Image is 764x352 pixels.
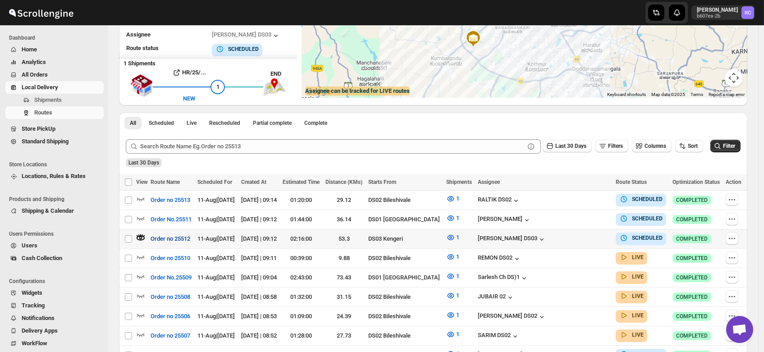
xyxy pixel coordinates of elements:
button: [PERSON_NAME] DS02 [478,312,546,321]
div: 01:32:00 [283,293,320,302]
span: Users [22,242,37,249]
button: Routes [5,106,104,119]
div: 01:28:00 [283,331,320,340]
span: 11-Aug | [DATE] [198,197,235,203]
span: Scheduled For [198,179,233,185]
div: 01:44:00 [283,215,320,224]
span: 1 [456,234,459,241]
button: SCHEDULED [215,45,259,54]
span: 11-Aug | [DATE] [198,274,235,281]
button: Sarlesh Ch DS)1 [478,274,529,283]
span: 1 [456,195,459,202]
div: DS02 Bileshivale [368,254,441,263]
p: b607ea-2b [697,14,738,19]
button: JUBAIR 02 [478,293,515,302]
span: Columns [645,143,666,149]
button: Tracking [5,299,104,312]
button: Cash Collection [5,252,104,265]
div: [PERSON_NAME] [478,215,531,224]
div: [DATE] | 08:53 [241,312,277,321]
span: Order no 25508 [151,293,190,302]
span: Live [187,119,197,127]
div: 36.14 [325,215,363,224]
span: Local Delivery [22,84,58,91]
span: 11-Aug | [DATE] [198,313,235,320]
span: 1 [216,83,220,90]
button: Analytics [5,56,104,69]
span: Home [22,46,37,53]
button: Locations, Rules & Rates [5,170,104,183]
div: 01:09:00 [283,312,320,321]
button: RALTIK DS02 [478,196,521,205]
div: 29.12 [325,196,363,205]
span: Route Status [616,179,647,185]
img: Google [304,86,334,98]
button: REMON DS02 [478,254,522,263]
span: Assignee [478,179,500,185]
button: [PERSON_NAME] DS03 [478,235,546,244]
button: LIVE [619,292,644,301]
span: COMPLETED [676,235,708,242]
span: 1 [456,292,459,299]
span: Route Name [151,179,180,185]
div: DS01 [GEOGRAPHIC_DATA] [368,215,441,224]
span: Shipments [34,96,62,103]
div: 73.43 [325,273,363,282]
span: COMPLETED [676,332,708,339]
b: LIVE [632,312,644,319]
div: DS03 Kengeri [368,234,441,243]
span: 11-Aug | [DATE] [198,293,235,300]
div: DS02 Bileshivale [368,312,441,321]
b: LIVE [632,254,644,261]
span: Order No.25509 [151,273,192,282]
button: 1 [441,230,465,245]
span: Filter [723,143,735,149]
button: 1 [441,269,465,283]
span: Distance (KMs) [325,179,362,185]
button: User menu [691,5,755,20]
b: LIVE [632,293,644,299]
span: COMPLETED [676,216,708,223]
b: HR/25/... [182,69,206,76]
span: 11-Aug | [DATE] [198,235,235,242]
button: Order no 25508 [145,290,196,304]
a: Open chat [726,316,753,343]
span: Filters [608,143,623,149]
span: Estimated Time [283,179,320,185]
button: Order no 25512 [145,232,196,246]
button: LIVE [619,272,644,281]
span: All [130,119,136,127]
button: Keyboard shortcuts [607,91,646,98]
div: 02:43:00 [283,273,320,282]
span: Route status [126,45,159,51]
span: Store PickUp [22,125,55,132]
button: LIVE [619,253,644,262]
p: [PERSON_NAME] [697,6,738,14]
span: 11-Aug | [DATE] [198,216,235,223]
span: Shipping & Calendar [22,207,74,214]
button: HR/25/... [153,65,225,80]
span: 1 [456,331,459,338]
div: 24.39 [325,312,363,321]
button: All routes [124,117,142,129]
button: LIVE [619,311,644,320]
b: SCHEDULED [632,235,663,241]
text: RC [745,10,751,16]
span: Store Locations [9,161,104,168]
a: Report a map error [709,92,745,97]
span: Widgets [22,289,42,296]
label: Assignee can be tracked for LIVE routes [305,87,410,96]
span: Last 30 Days [128,160,159,166]
button: 1 [441,308,465,322]
span: Assignee [126,31,151,38]
span: All Orders [22,71,48,78]
span: 1 [456,215,459,221]
div: 9.88 [325,254,363,263]
div: END [270,69,297,78]
span: COMPLETED [676,293,708,301]
span: Starts From [368,179,396,185]
span: Notifications [22,315,55,321]
div: [DATE] | 09:11 [241,254,277,263]
span: Order no 25513 [151,196,190,205]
